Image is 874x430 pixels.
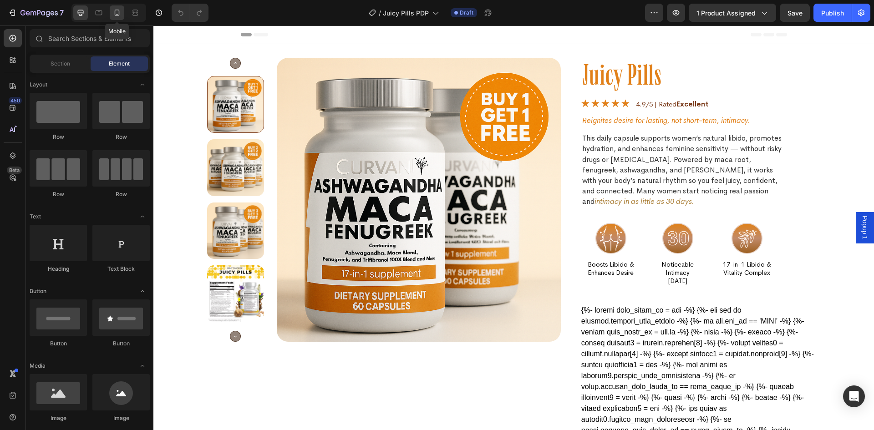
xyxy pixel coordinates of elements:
div: Image [30,414,87,422]
img: gempages_558533732923868264-6817d300-1078-4385-baa3-3ed5a6760de7.svg [442,197,473,228]
span: Button [30,287,46,295]
span: Text [30,212,41,221]
span: Element [109,60,130,68]
button: 7 [4,4,68,22]
h1: Juicy Pills [428,37,667,68]
p: Noticeable Intimacy [DATE] [503,235,546,260]
strong: Excellent [523,74,555,83]
span: Toggle open [135,284,150,298]
p: 4.9/5 | Rated [483,75,555,83]
p: 17-in-1 Libido & Vitality Complex [563,235,625,251]
span: Juicy Pills PDP [383,8,429,18]
span: Media [30,362,46,370]
div: Undo/Redo [172,4,208,22]
span: Section [51,60,70,68]
button: 1 product assigned [689,4,776,22]
span: Toggle open [135,209,150,224]
div: Row [92,133,150,141]
p: This daily capsule supports women’s natural libido, promotes hydration, and enhances feminine sen... [429,107,635,181]
input: Search Sections & Elements [30,29,150,47]
button: Carousel Next Arrow [76,305,87,316]
button: Publish [813,4,852,22]
div: Open Intercom Messenger [843,385,865,407]
div: 450 [9,97,22,104]
span: Draft [460,9,473,17]
img: gempages_558533732923868264-f52f3f56-e41c-4545-b88f-4f2639f5c54c.svg [509,197,540,228]
span: Toggle open [135,77,150,92]
p: Boosts Libido & Enhances Desire [429,235,486,251]
span: Popup 1 [707,190,716,214]
img: gempages_558533732923868264-68640fb4-4a15-487d-b2e3-4f6237a71b99.svg [578,197,609,228]
span: Toggle open [135,359,150,373]
iframe: Design area [153,25,874,430]
i: intimacy in as little as 30 days. [441,171,541,181]
div: Row [30,133,87,141]
button: Carousel Back Arrow [76,32,87,43]
div: Beta [7,167,22,174]
p: Reignites desire for lasting, not short-term, intimacy. [429,90,666,100]
span: 1 product assigned [696,8,756,18]
p: 7 [60,7,64,18]
div: Image [92,414,150,422]
div: Publish [821,8,844,18]
span: Layout [30,81,47,89]
span: Save [788,9,803,17]
div: Row [30,190,87,198]
div: Heading [30,265,87,273]
div: Button [92,339,150,348]
div: Row [92,190,150,198]
div: Button [30,339,87,348]
div: Text Block [92,265,150,273]
span: / [379,8,381,18]
button: Save [780,4,810,22]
